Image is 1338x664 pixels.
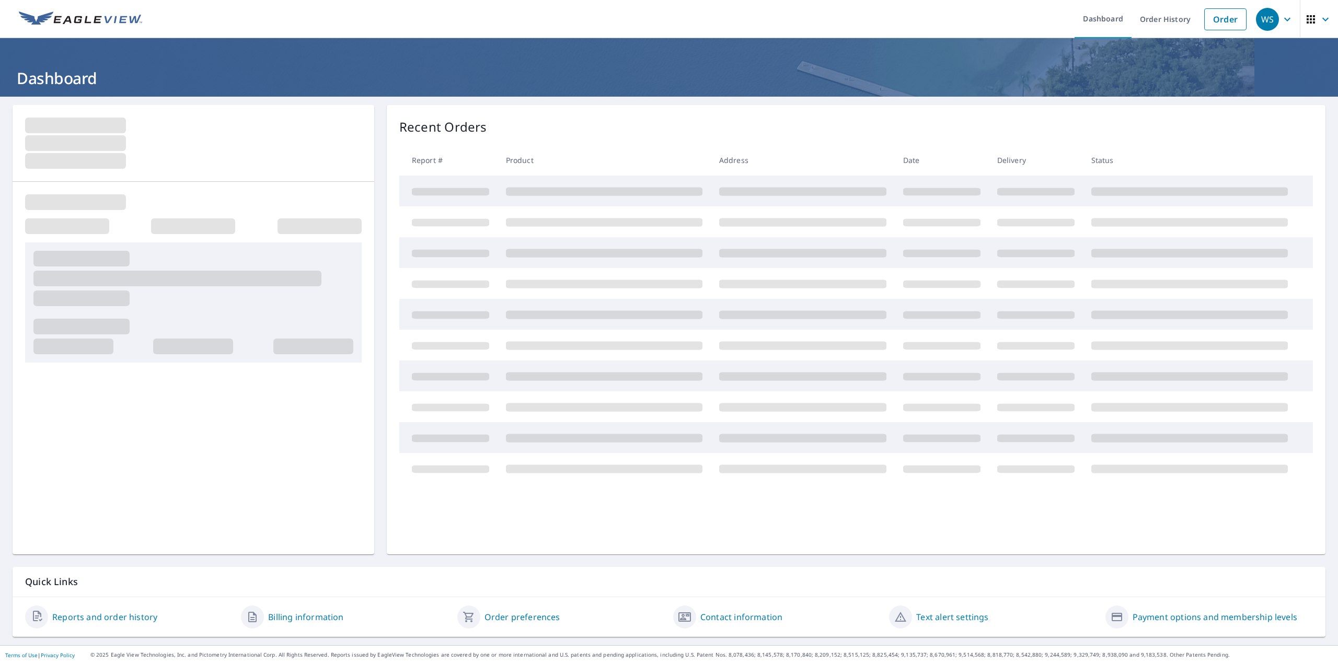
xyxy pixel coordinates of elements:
[399,118,487,136] p: Recent Orders
[916,611,988,623] a: Text alert settings
[25,575,1313,588] p: Quick Links
[13,67,1325,89] h1: Dashboard
[399,145,498,176] th: Report #
[52,611,157,623] a: Reports and order history
[41,651,75,659] a: Privacy Policy
[1204,8,1247,30] a: Order
[5,652,75,658] p: |
[1083,145,1296,176] th: Status
[19,11,142,27] img: EV Logo
[700,611,782,623] a: Contact information
[1256,8,1279,31] div: WS
[90,651,1333,659] p: © 2025 Eagle View Technologies, Inc. and Pictometry International Corp. All Rights Reserved. Repo...
[895,145,989,176] th: Date
[711,145,895,176] th: Address
[268,611,343,623] a: Billing information
[498,145,711,176] th: Product
[989,145,1083,176] th: Delivery
[1133,611,1297,623] a: Payment options and membership levels
[485,611,560,623] a: Order preferences
[5,651,38,659] a: Terms of Use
